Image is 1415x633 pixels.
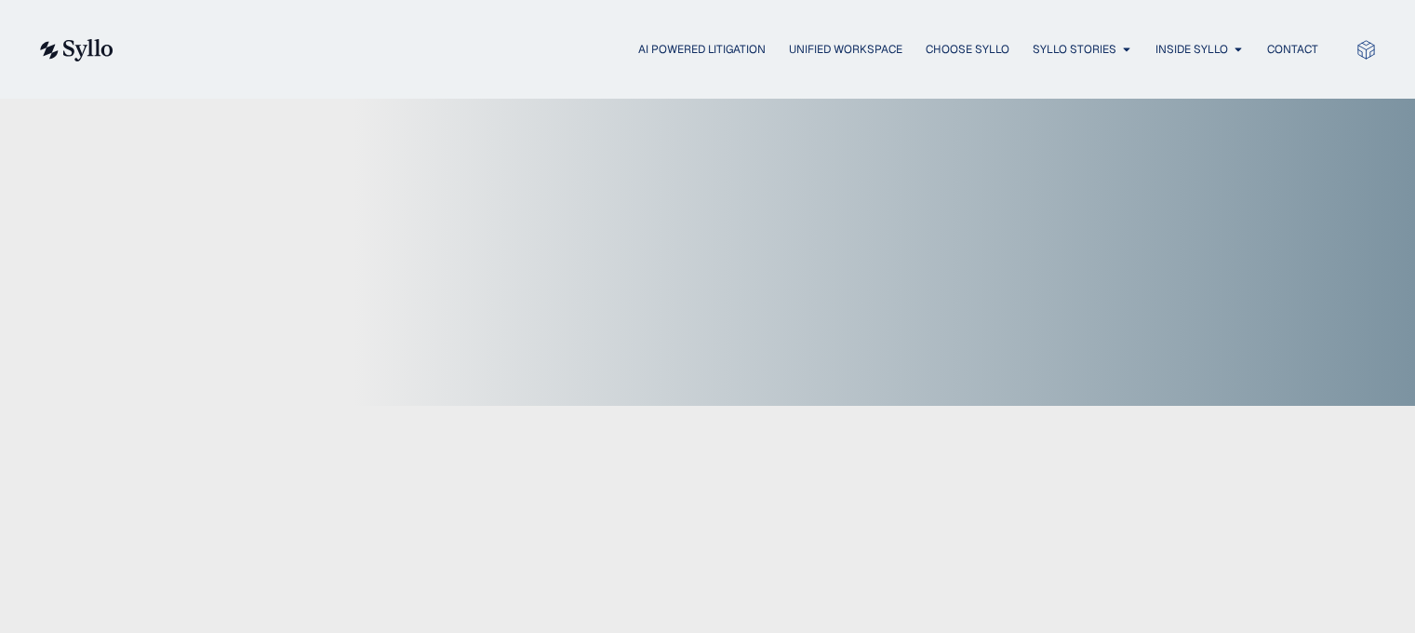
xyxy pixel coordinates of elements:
[37,39,113,61] img: syllo
[1033,41,1116,58] a: Syllo Stories
[151,41,1318,59] div: Menu Toggle
[1155,41,1228,58] a: Inside Syllo
[926,41,1009,58] a: Choose Syllo
[638,41,766,58] a: AI Powered Litigation
[1267,41,1318,58] a: Contact
[789,41,902,58] a: Unified Workspace
[151,41,1318,59] nav: Menu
